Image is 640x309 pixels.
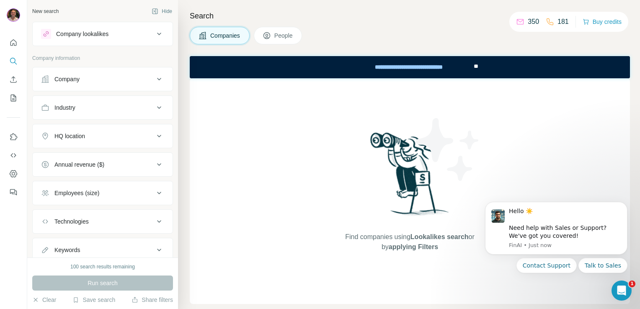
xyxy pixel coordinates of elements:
[7,129,20,144] button: Use Surfe on LinkedIn
[7,185,20,200] button: Feedback
[33,98,173,118] button: Industry
[583,16,622,28] button: Buy credits
[7,148,20,163] button: Use Surfe API
[472,192,640,305] iframe: Intercom notifications message
[557,17,569,27] p: 181
[33,183,173,203] button: Employees (size)
[366,130,454,224] img: Surfe Illustration - Woman searching with binoculars
[54,103,75,112] div: Industry
[54,246,80,254] div: Keywords
[7,8,20,22] img: Avatar
[274,31,294,40] span: People
[190,56,630,78] iframe: Banner
[528,17,539,27] p: 350
[7,54,20,69] button: Search
[410,112,485,187] img: Surfe Illustration - Stars
[629,281,635,287] span: 1
[70,263,135,270] div: 100 search results remaining
[132,296,173,304] button: Share filters
[32,54,173,62] p: Company information
[343,232,477,252] span: Find companies using or by
[54,75,80,83] div: Company
[410,233,469,240] span: Lookalikes search
[32,8,59,15] div: New search
[210,31,241,40] span: Companies
[612,281,632,301] iframe: Intercom live chat
[56,30,108,38] div: Company lookalikes
[7,166,20,181] button: Dashboard
[54,160,104,169] div: Annual revenue ($)
[7,72,20,87] button: Enrich CSV
[7,90,20,106] button: My lists
[54,189,99,197] div: Employees (size)
[146,5,178,18] button: Hide
[33,126,173,146] button: HQ location
[33,69,173,89] button: Company
[7,35,20,50] button: Quick start
[54,132,85,140] div: HQ location
[190,10,630,22] h4: Search
[33,240,173,260] button: Keywords
[32,296,56,304] button: Clear
[33,154,173,175] button: Annual revenue ($)
[54,217,89,226] div: Technologies
[389,243,438,250] span: applying Filters
[72,296,115,304] button: Save search
[33,211,173,232] button: Technologies
[33,24,173,44] button: Company lookalikes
